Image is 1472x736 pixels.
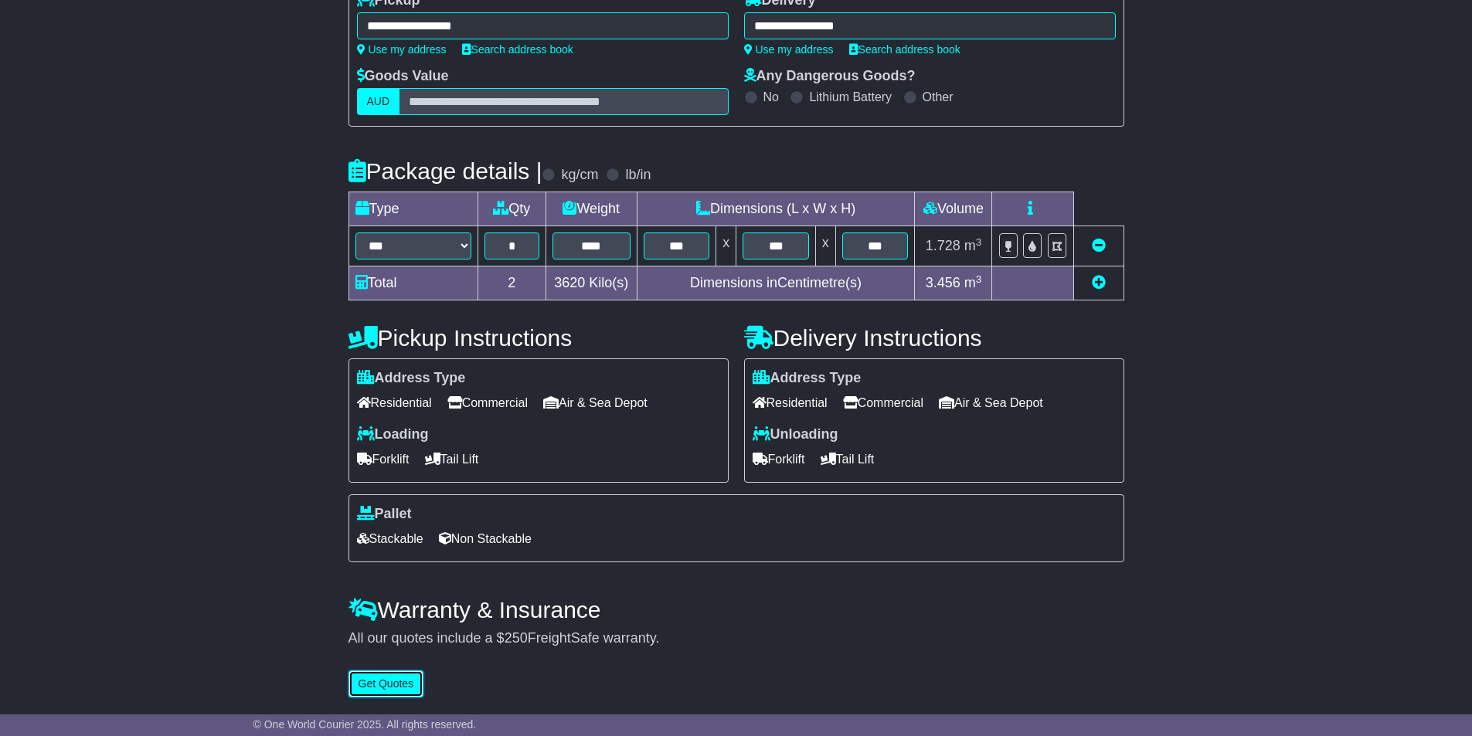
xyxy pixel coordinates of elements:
[348,192,478,226] td: Type
[561,167,598,184] label: kg/cm
[357,447,410,471] span: Forklift
[543,391,648,415] span: Air & Sea Depot
[505,630,528,646] span: 250
[753,370,862,387] label: Address Type
[815,226,835,266] td: x
[926,275,960,290] span: 3.456
[439,527,532,551] span: Non Stackable
[1092,275,1106,290] a: Add new item
[357,43,447,56] a: Use my address
[753,426,838,443] label: Unloading
[357,68,449,85] label: Goods Value
[716,226,736,266] td: x
[744,325,1124,351] h4: Delivery Instructions
[915,192,992,226] td: Volume
[976,273,982,285] sup: 3
[964,238,982,253] span: m
[478,192,546,226] td: Qty
[357,370,466,387] label: Address Type
[821,447,875,471] span: Tail Lift
[357,88,400,115] label: AUD
[253,718,477,731] span: © One World Courier 2025. All rights reserved.
[843,391,923,415] span: Commercial
[753,447,805,471] span: Forklift
[447,391,528,415] span: Commercial
[425,447,479,471] span: Tail Lift
[753,391,828,415] span: Residential
[357,527,423,551] span: Stackable
[546,192,637,226] td: Weight
[348,266,478,300] td: Total
[964,275,982,290] span: m
[357,506,412,523] label: Pallet
[554,275,585,290] span: 3620
[462,43,573,56] a: Search address book
[744,68,916,85] label: Any Dangerous Goods?
[1092,238,1106,253] a: Remove this item
[809,90,892,104] label: Lithium Battery
[849,43,960,56] a: Search address book
[357,426,429,443] label: Loading
[939,391,1043,415] span: Air & Sea Depot
[348,158,542,184] h4: Package details |
[357,391,432,415] span: Residential
[923,90,954,104] label: Other
[637,266,915,300] td: Dimensions in Centimetre(s)
[926,238,960,253] span: 1.728
[744,43,834,56] a: Use my address
[625,167,651,184] label: lb/in
[348,325,729,351] h4: Pickup Instructions
[478,266,546,300] td: 2
[546,266,637,300] td: Kilo(s)
[976,236,982,248] sup: 3
[348,597,1124,622] h4: Warranty & Insurance
[637,192,915,226] td: Dimensions (L x W x H)
[348,670,424,697] button: Get Quotes
[348,630,1124,647] div: All our quotes include a $ FreightSafe warranty.
[763,90,779,104] label: No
